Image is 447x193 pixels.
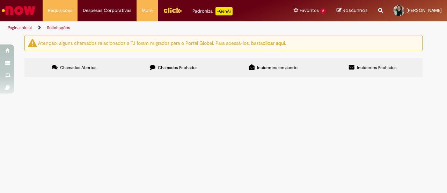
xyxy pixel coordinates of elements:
[263,40,286,46] a: clicar aqui.
[83,7,131,14] span: Despesas Corporativas
[5,21,293,34] ul: Trilhas de página
[320,8,326,14] span: 2
[1,4,37,18] img: ServiceNow
[357,65,397,70] span: Incidentes Fechados
[406,7,442,13] span: [PERSON_NAME]
[158,65,198,70] span: Chamados Fechados
[215,7,233,15] p: +GenAi
[257,65,298,70] span: Incidentes em aberto
[163,5,182,15] img: click_logo_yellow_360x200.png
[47,25,70,30] a: Solicitações
[48,7,72,14] span: Requisições
[60,65,96,70] span: Chamados Abertos
[192,7,233,15] div: Padroniza
[8,25,32,30] a: Página inicial
[300,7,319,14] span: Favoritos
[142,7,153,14] span: More
[343,7,368,14] span: Rascunhos
[38,40,286,46] ng-bind-html: Atenção: alguns chamados relacionados a T.I foram migrados para o Portal Global. Para acessá-los,...
[337,7,368,14] a: Rascunhos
